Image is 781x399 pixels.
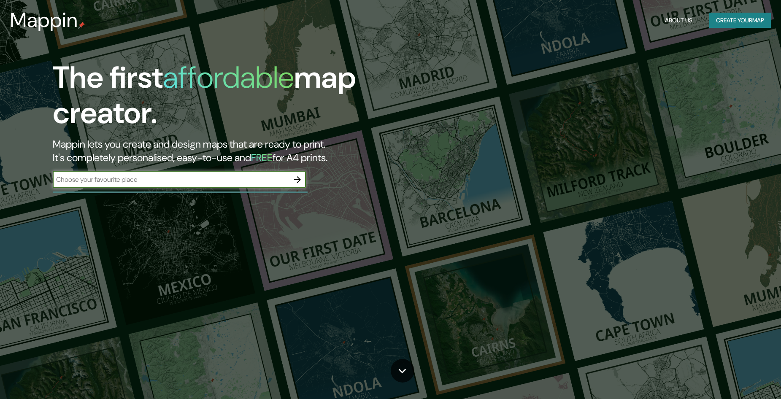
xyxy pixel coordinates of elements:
[709,13,771,28] button: Create yourmap
[53,60,443,137] h1: The first map creator.
[53,137,443,164] h2: Mappin lets you create and design maps that are ready to print. It's completely personalised, eas...
[10,8,78,32] h3: Mappin
[662,13,696,28] button: About Us
[251,151,273,164] h5: FREE
[163,58,294,97] h1: affordable
[53,175,289,184] input: Choose your favourite place
[78,22,85,29] img: mappin-pin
